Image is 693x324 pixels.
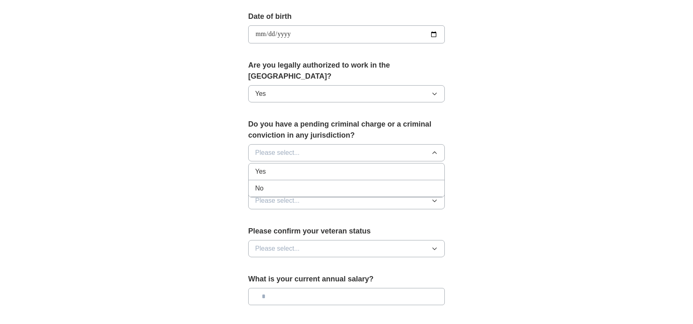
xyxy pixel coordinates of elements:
[255,196,300,206] span: Please select...
[248,119,445,141] label: Do you have a pending criminal charge or a criminal conviction in any jurisdiction?
[255,89,266,99] span: Yes
[248,192,445,209] button: Please select...
[255,148,300,158] span: Please select...
[248,144,445,161] button: Please select...
[255,244,300,254] span: Please select...
[248,60,445,82] label: Are you legally authorized to work in the [GEOGRAPHIC_DATA]?
[248,274,445,285] label: What is your current annual salary?
[255,167,266,177] span: Yes
[255,184,263,193] span: No
[248,226,445,237] label: Please confirm your veteran status
[248,240,445,257] button: Please select...
[248,85,445,102] button: Yes
[248,11,445,22] label: Date of birth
